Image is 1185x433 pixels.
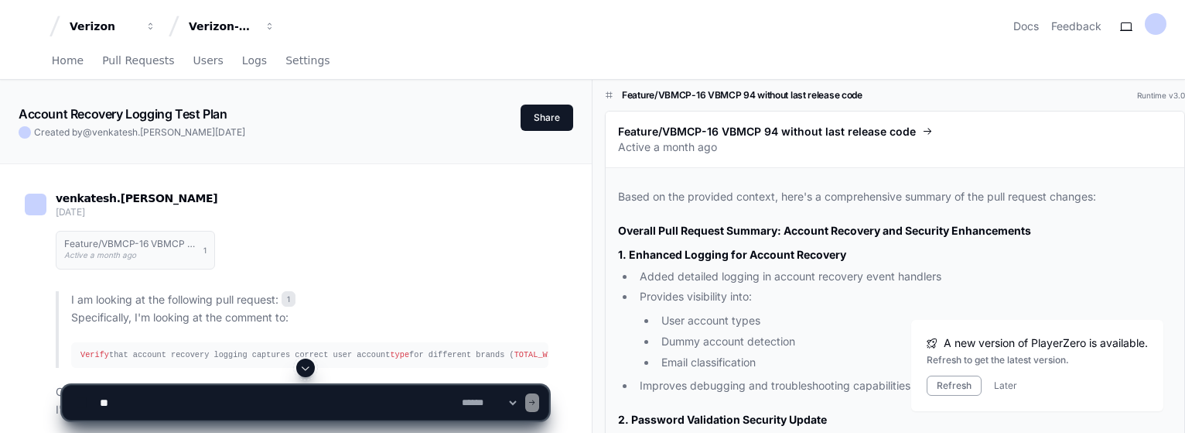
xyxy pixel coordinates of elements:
[927,376,982,396] button: Refresh
[635,268,1172,286] li: Added detailed logging in account recovery event handlers
[622,89,862,101] h1: Feature/VBMCP-16 VBMCP 94 without last release code
[193,43,224,79] a: Users
[657,354,1172,372] li: Email classification
[242,56,267,65] span: Logs
[618,124,1172,139] a: Feature/VBMCP-16 VBMCP 94 without last release code
[183,12,282,40] button: Verizon-Clarify-Service-Qualifications
[189,19,255,34] div: Verizon-Clarify-Service-Qualifications
[1137,90,1185,101] div: Runtime v3.0
[514,350,581,359] span: TOTAL_WIRELESS
[92,126,215,138] span: venkatesh.[PERSON_NAME]
[285,43,330,79] a: Settings
[34,126,245,139] span: Created by
[657,333,1172,351] li: Dummy account detection
[618,139,1172,155] p: Active a month ago
[56,192,217,204] span: venkatesh.[PERSON_NAME]
[1013,19,1039,34] a: Docs
[282,291,295,307] span: 1
[193,56,224,65] span: Users
[285,56,330,65] span: Settings
[994,380,1017,392] button: Later
[64,250,136,259] span: Active a month ago
[56,206,84,218] span: [DATE]
[70,19,136,34] div: Verizon
[635,288,1172,371] li: Provides visibility into:
[71,291,548,327] p: I am looking at the following pull request: Specifically, I'm looking at the comment to:
[927,354,1148,366] div: Refresh to get the latest version.
[618,223,1172,239] h2: Overall Pull Request Summary: Account Recovery and Security Enhancements
[618,188,1172,206] p: Based on the provided context, here's a comprehensive summary of the pull request changes:
[83,126,92,138] span: @
[390,350,409,359] span: type
[56,231,215,270] button: Feature/VBMCP-16 VBMCP 94 without last release codeActive a month ago1
[203,244,207,256] span: 1
[242,43,267,79] a: Logs
[521,105,573,131] button: Share
[1051,19,1101,34] button: Feedback
[944,335,1148,351] span: A new version of PlayerZero is available.
[52,43,84,79] a: Home
[657,312,1172,330] li: User account types
[102,43,174,79] a: Pull Requests
[52,56,84,65] span: Home
[618,247,1172,263] h3: 1. Enhanced Logging for Account Recovery
[80,349,539,362] div: that account recovery logging captures correct user account for different brands ( , , )
[63,12,162,40] button: Verizon
[215,126,245,138] span: [DATE]
[618,124,916,139] span: Feature/VBMCP-16 VBMCP 94 without last release code
[102,56,174,65] span: Pull Requests
[19,106,227,122] app-text-character-animate: Account Recovery Logging Test Plan
[80,350,109,359] span: Verify
[64,239,196,249] h1: Feature/VBMCP-16 VBMCP 94 without last release code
